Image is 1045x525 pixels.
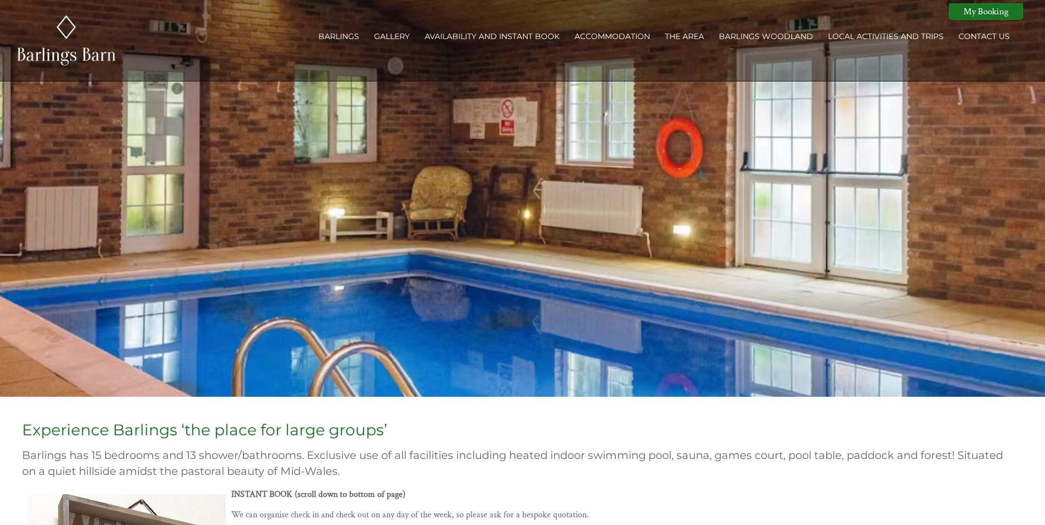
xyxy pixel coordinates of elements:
[959,31,1010,41] a: Contact Us
[719,31,813,41] a: Barlings Woodland
[828,31,944,41] a: Local activities and trips
[231,489,405,500] strong: INSTANT BOOK (scroll down to bottom of page)
[22,420,1010,439] h1: Experience Barlings ‘the place for large groups’
[425,31,560,41] a: Availability and Instant Book
[575,31,650,41] a: Accommodation
[15,14,117,68] img: Barlings Barn
[318,31,359,41] a: Barlings
[374,31,410,41] a: Gallery
[22,509,1010,521] p: We can organise check in and check out on any day of the week, so please ask for a bespoke quotat...
[22,447,1010,480] h2: Barlings has 15 bedrooms and 13 shower/bathrooms. Exclusive use of all facilities including heate...
[665,31,704,41] a: The Area
[949,3,1023,20] a: My Booking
